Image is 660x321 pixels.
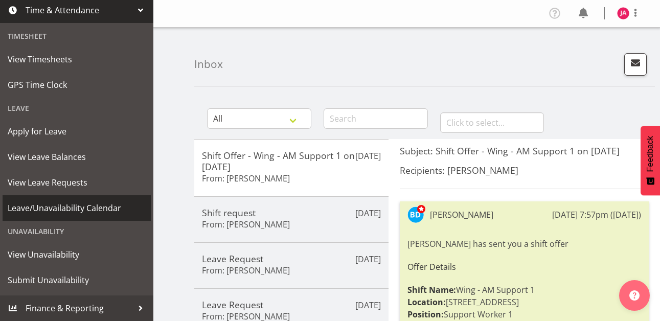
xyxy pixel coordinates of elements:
span: Feedback [646,136,655,172]
input: Click to select... [440,112,544,133]
h5: Shift request [202,207,381,218]
div: [PERSON_NAME] [430,209,493,221]
a: Leave/Unavailability Calendar [3,195,151,221]
a: View Timesheets [3,47,151,72]
span: View Timesheets [8,52,146,67]
h5: Recipients: [PERSON_NAME] [400,165,649,176]
h5: Leave Request [202,253,381,264]
a: View Unavailability [3,242,151,267]
div: [DATE] 7:57pm ([DATE]) [552,209,641,221]
h6: Offer Details [407,262,641,271]
a: View Leave Balances [3,144,151,170]
button: Feedback - Show survey [641,126,660,195]
strong: Location: [407,296,446,308]
input: Search [324,108,428,129]
a: Apply for Leave [3,119,151,144]
span: View Unavailability [8,247,146,262]
div: Leave [3,98,151,119]
h4: Inbox [194,58,223,70]
img: julius-antonio10095.jpg [617,7,629,19]
strong: Position: [407,309,444,320]
h5: Subject: Shift Offer - Wing - AM Support 1 on [DATE] [400,145,649,156]
div: Unavailability [3,221,151,242]
img: barbara-dunlop8515.jpg [407,207,424,223]
h6: From: [PERSON_NAME] [202,265,290,276]
span: Apply for Leave [8,124,146,139]
span: Time & Attendance [26,3,133,18]
a: GPS Time Clock [3,72,151,98]
span: Leave/Unavailability Calendar [8,200,146,216]
h5: Leave Request [202,299,381,310]
div: Timesheet [3,26,151,47]
p: [DATE] [355,150,381,162]
span: View Leave Balances [8,149,146,165]
p: [DATE] [355,299,381,311]
h6: From: [PERSON_NAME] [202,219,290,230]
h6: From: [PERSON_NAME] [202,173,290,184]
strong: Shift Name: [407,284,456,295]
a: View Leave Requests [3,170,151,195]
a: Submit Unavailability [3,267,151,293]
h5: Shift Offer - Wing - AM Support 1 on [DATE] [202,150,381,172]
img: help-xxl-2.png [629,290,640,301]
span: View Leave Requests [8,175,146,190]
span: Finance & Reporting [26,301,133,316]
span: Submit Unavailability [8,272,146,288]
p: [DATE] [355,207,381,219]
p: [DATE] [355,253,381,265]
span: GPS Time Clock [8,77,146,93]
